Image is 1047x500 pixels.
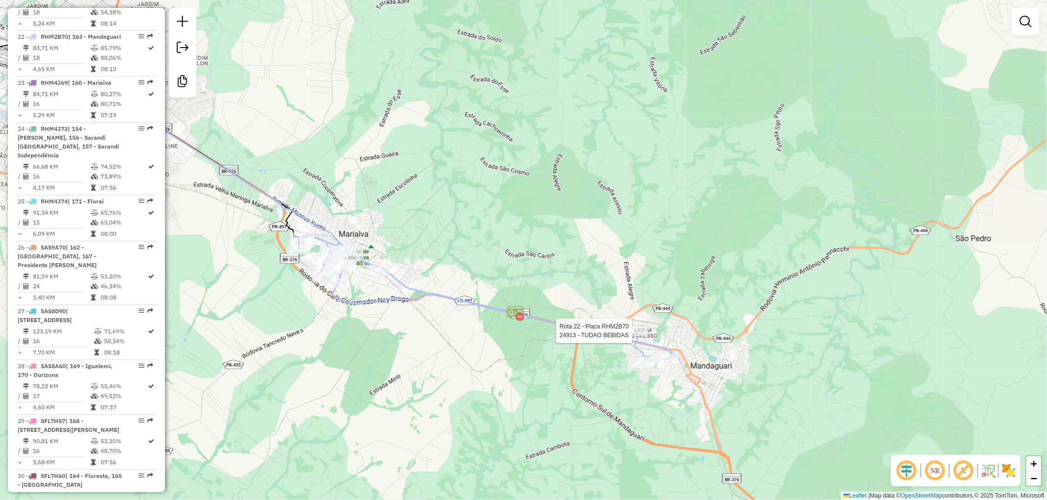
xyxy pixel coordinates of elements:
[901,492,942,499] a: OpenStreetMap
[91,67,96,73] i: Tempo total em rota
[149,384,155,390] i: Rota otimizada
[18,229,23,239] td: =
[18,33,121,41] span: 22 -
[100,282,148,292] td: 46,34%
[100,44,148,53] td: 85,79%
[91,439,98,445] i: % de utilização do peso
[149,164,155,170] i: Rota otimizada
[32,293,90,303] td: 3,40 KM
[23,394,29,400] i: Total de Atividades
[23,384,29,390] i: Distância Total
[23,164,29,170] i: Distância Total
[147,363,153,369] em: Rota exportada
[18,403,23,413] td: =
[1026,471,1041,486] a: Zoom out
[32,337,94,347] td: 16
[32,7,90,17] td: 18
[100,111,148,121] td: 07:19
[23,92,29,98] i: Distância Total
[91,21,96,26] i: Tempo total em rota
[173,38,192,60] a: Exportar sessão
[138,473,144,479] em: Opções
[149,210,155,216] i: Rota otimizada
[23,449,29,454] i: Total de Atividades
[100,403,148,413] td: 07:37
[32,65,90,75] td: 4,65 KM
[32,447,90,456] td: 16
[32,111,90,121] td: 5,29 KM
[100,100,148,109] td: 80,71%
[91,92,98,98] i: % de utilização do peso
[18,473,122,489] span: 30 -
[18,125,119,159] span: | 154 - [PERSON_NAME], 156 - Sarandi [GEOGRAPHIC_DATA], 157 - Sarandi Independência
[23,274,29,280] i: Distância Total
[18,244,97,269] span: | 162 - [GEOGRAPHIC_DATA], 167 - Presidente [PERSON_NAME]
[32,392,90,401] td: 17
[23,101,29,107] i: Total de Atividades
[1026,456,1041,471] a: Zoom in
[100,447,148,456] td: 48,70%
[138,80,144,86] em: Opções
[18,458,23,468] td: =
[138,363,144,369] em: Opções
[32,100,90,109] td: 16
[41,418,65,425] span: SFL7H57
[100,272,148,282] td: 53,20%
[23,210,29,216] i: Distância Total
[91,394,98,400] i: % de utilização da cubagem
[147,34,153,40] em: Rota exportada
[100,458,148,468] td: 07:56
[91,185,96,191] i: Tempo total em rota
[32,272,90,282] td: 81,59 KM
[91,210,98,216] i: % de utilização do peso
[91,231,96,237] i: Tempo total em rota
[895,459,918,482] span: Ocultar deslocamento
[18,348,23,358] td: =
[18,198,104,205] span: 25 -
[32,437,90,447] td: 90,81 KM
[41,125,68,133] span: RHM4J73
[94,329,102,335] i: % de utilização do peso
[41,79,68,87] span: RHM4J69
[923,459,947,482] span: Ocultar NR
[23,284,29,290] i: Total de Atividades
[18,65,23,75] td: =
[1031,472,1037,484] span: −
[138,245,144,250] em: Opções
[149,46,155,51] i: Rota otimizada
[18,183,23,193] td: =
[41,363,66,370] span: SAS8A60
[100,172,148,182] td: 73,89%
[100,392,148,401] td: 49,52%
[147,126,153,132] em: Rota exportada
[23,439,29,445] i: Distância Total
[68,79,111,87] span: | 160 - Marialva
[68,33,121,41] span: | 163 - Mandaguari
[23,55,29,61] i: Total de Atividades
[104,337,148,347] td: 58,34%
[91,9,98,15] i: % de utilização da cubagem
[100,183,148,193] td: 07:56
[100,218,148,228] td: 65,04%
[100,19,148,28] td: 08:14
[32,183,90,193] td: 4,17 KM
[91,405,96,411] i: Tempo total em rota
[147,245,153,250] em: Rota exportada
[5,75,29,84] div: Atividade não roteirizada - AREA SMOKING TABAKAR
[147,199,153,204] em: Rota exportada
[32,458,90,468] td: 5,68 KM
[41,198,68,205] span: RHM4J74
[18,172,23,182] td: /
[100,90,148,100] td: 80,27%
[18,111,23,121] td: =
[1031,457,1037,470] span: +
[32,162,90,172] td: 66,68 KM
[91,449,98,454] i: % de utilização da cubagem
[91,164,98,170] i: % de utilização do peso
[32,348,94,358] td: 7,70 KM
[843,492,867,499] a: Leaflet
[91,220,98,226] i: % de utilização da cubagem
[94,350,99,356] i: Tempo total em rota
[32,53,90,63] td: 18
[980,463,996,478] img: Fluxo de ruas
